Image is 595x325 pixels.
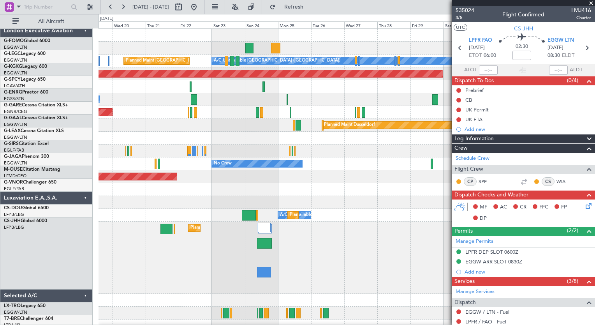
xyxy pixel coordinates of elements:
div: EGGW ARR SLOT 0830Z [465,258,522,265]
a: EGGW/LTN [4,57,27,63]
a: EGGW/LTN [4,70,27,76]
a: Schedule Crew [456,155,489,162]
a: G-SPCYLegacy 650 [4,77,46,82]
span: ELDT [562,52,574,60]
button: Refresh [266,1,313,13]
a: G-VNORChallenger 650 [4,180,56,185]
button: All Aircraft [9,15,84,28]
div: Sat 30 [444,21,477,28]
a: G-GAALCessna Citation XLS+ [4,116,68,120]
span: LX-TRO [4,304,21,308]
span: T7-BRE [4,316,20,321]
a: CS-JHHGlobal 6000 [4,219,47,223]
a: EGGW/LTN [4,44,27,50]
span: Dispatch [454,298,476,307]
a: G-LEAXCessna Citation XLS [4,129,64,133]
a: G-JAGAPhenom 300 [4,154,49,159]
div: Planned Maint Dusseldorf [324,119,375,131]
span: FFC [539,203,548,211]
span: Dispatch Checks and Weather [454,191,528,200]
a: EGLF/FAB [4,147,24,153]
div: LPFR DEP SLOT 0600Z [465,249,518,255]
div: Sat 23 [212,21,245,28]
a: M-OUSECitation Mustang [4,167,60,172]
span: 535024 [456,6,474,14]
span: M-OUSE [4,167,23,172]
div: Wed 27 [344,21,377,28]
div: Fri 22 [179,21,212,28]
div: Tue 26 [311,21,344,28]
a: G-KGKGLegacy 600 [4,64,47,69]
span: CS-JHH [514,25,533,33]
a: EGSS/STN [4,96,25,102]
a: EGGW/LTN [4,309,27,315]
span: (3/8) [567,277,578,285]
a: EGGW/LTN [4,134,27,140]
span: Refresh [278,4,310,10]
div: Planned Maint [GEOGRAPHIC_DATA] ([GEOGRAPHIC_DATA]) [290,209,412,221]
span: G-GAAL [4,116,22,120]
span: FP [561,203,567,211]
div: CP [464,177,477,186]
div: Planned Maint [GEOGRAPHIC_DATA] ([GEOGRAPHIC_DATA]) [190,222,313,234]
a: LX-TROLegacy 650 [4,304,46,308]
div: UK Permit [465,106,489,113]
span: Charter [571,14,591,21]
span: 02:30 [516,43,528,51]
span: CS-DOU [4,206,22,210]
div: Mon 25 [278,21,311,28]
span: Crew [454,144,468,153]
span: ALDT [570,66,583,74]
span: AC [500,203,507,211]
span: G-GARE [4,103,22,108]
a: EGGW/LTN [4,160,27,166]
a: LGAV/ATH [4,83,25,89]
div: No Crew [214,158,232,170]
a: G-FOMOGlobal 6000 [4,39,50,43]
span: CR [520,203,526,211]
div: A/C Unavailable [280,209,312,221]
a: T7-BREChallenger 604 [4,316,53,321]
a: G-ENRGPraetor 600 [4,90,48,95]
div: Planned Maint [GEOGRAPHIC_DATA] ([GEOGRAPHIC_DATA]) [126,55,248,67]
div: Fri 29 [410,21,444,28]
span: ATOT [464,66,477,74]
div: Flight Confirmed [502,11,544,19]
a: Manage Permits [456,238,493,246]
span: DP [480,215,487,223]
span: G-LEAX [4,129,21,133]
a: Manage Services [456,288,495,296]
span: (2/2) [567,226,578,235]
span: 06:00 [484,52,496,60]
div: Wed 20 [113,21,146,28]
span: [DATE] [469,44,485,52]
div: Sun 24 [245,21,278,28]
div: Thu 28 [377,21,410,28]
div: UK ETA [465,116,482,123]
div: Add new [465,268,591,275]
a: EGGW/LTN [4,122,27,127]
span: G-LEGC [4,51,21,56]
a: G-SIRSCitation Excel [4,141,49,146]
div: A/C Unavailable [GEOGRAPHIC_DATA] ([GEOGRAPHIC_DATA]) [214,55,340,67]
span: CS-JHH [4,219,21,223]
span: EGGW LTN [547,37,574,44]
span: LMJ416 [571,6,591,14]
span: G-SIRS [4,141,19,146]
a: EGNR/CEG [4,109,27,115]
a: LFPB/LBG [4,212,24,217]
span: LPFR FAO [469,37,492,44]
span: 3/5 [456,14,474,21]
span: Permits [454,227,473,236]
a: EGLF/FAB [4,186,24,192]
span: (0/4) [567,76,578,85]
span: G-JAGA [4,154,22,159]
span: 08:30 [547,52,560,60]
span: All Aircraft [20,19,82,24]
span: G-VNOR [4,180,23,185]
span: [DATE] - [DATE] [132,4,169,11]
span: [DATE] [547,44,563,52]
a: G-GARECessna Citation XLS+ [4,103,68,108]
a: CS-DOUGlobal 6500 [4,206,49,210]
input: --:-- [479,65,498,75]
